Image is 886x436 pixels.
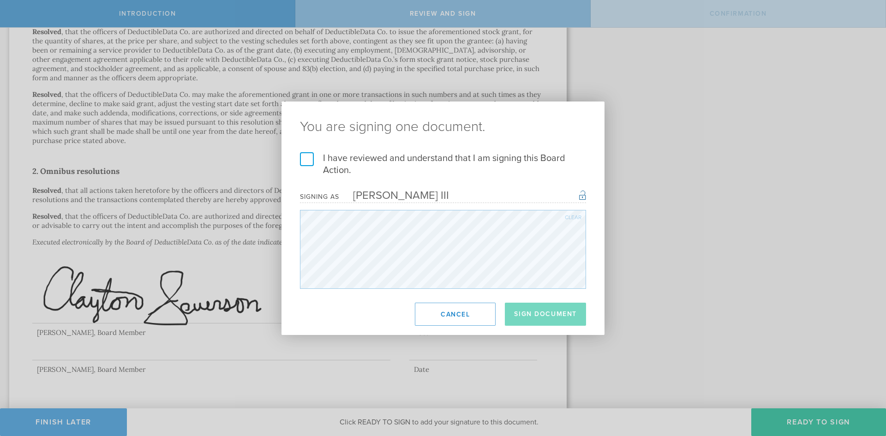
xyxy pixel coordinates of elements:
div: Signing as [300,193,339,201]
label: I have reviewed and understand that I am signing this Board Action. [300,152,586,176]
button: Cancel [415,303,496,326]
div: [PERSON_NAME] III [339,189,449,202]
button: Sign Document [505,303,586,326]
ng-pluralize: You are signing one document. [300,120,586,134]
